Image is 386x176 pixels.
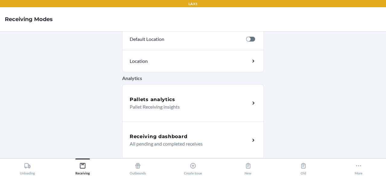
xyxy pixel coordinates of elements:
[130,103,245,110] p: Pallet Receiving insights
[220,159,276,175] button: New
[122,50,264,72] a: Location
[75,160,90,175] div: Receiving
[130,140,245,147] p: All pending and completed receives
[130,160,146,175] div: Outbounds
[130,57,201,65] p: Location
[300,160,307,175] div: Old
[355,160,362,175] div: More
[110,159,166,175] button: Outbounds
[130,36,241,43] p: Default Location
[20,160,35,175] div: Unloading
[276,159,331,175] button: Old
[55,159,110,175] button: Receiving
[130,133,187,140] h5: Receiving dashboard
[122,84,264,122] a: Pallets analyticsPallet Receiving insights
[184,160,202,175] div: Create Issue
[5,15,53,23] h4: Receiving Modes
[188,1,198,7] p: LAX1
[122,75,264,82] p: Analytics
[245,160,252,175] div: New
[122,122,264,159] a: Receiving dashboardAll pending and completed receives
[166,159,221,175] button: Create Issue
[130,96,175,103] h5: Pallets analytics
[331,159,386,175] button: More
